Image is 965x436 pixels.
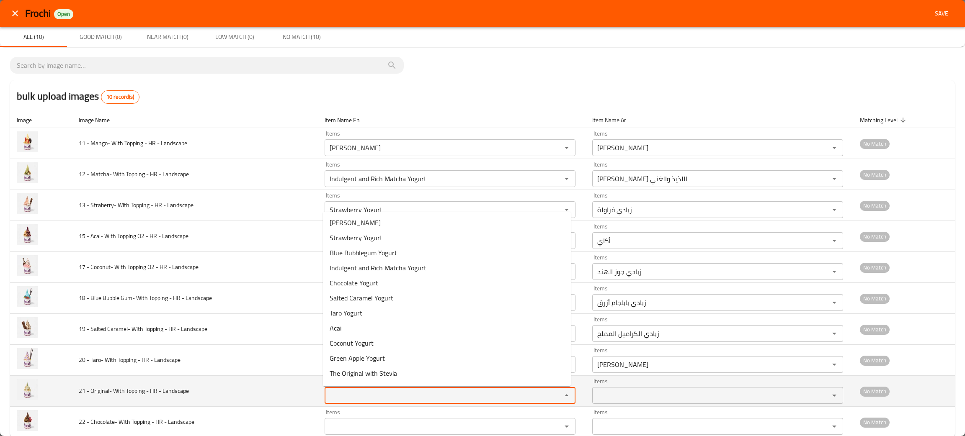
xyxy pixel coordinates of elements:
[860,139,890,149] span: No Match
[828,297,840,308] button: Open
[79,416,194,427] span: 22 - Chocolate- With Topping - HR - Landscape
[79,138,187,149] span: 11 - Mango- With Topping - HR - Landscape
[561,421,573,432] button: Open
[330,278,378,288] span: Chocolate Yogurt
[828,204,840,215] button: Open
[17,193,38,214] img: 13 - Straberry- With Topping - HR - Landscape
[17,348,38,369] img: 20 - Taro- With Topping - HR - Landscape
[79,292,212,303] span: 18 - Blue Bubble Gum- With Topping - HR - Landscape
[318,112,586,128] th: Item Name En
[330,233,382,243] span: Strawberry Yogurt
[79,169,189,180] span: 12 - Matcha- With Topping - HR - Landscape
[17,131,38,152] img: 11 - Mango- With Topping - HR - Landscape
[561,204,573,215] button: Open
[17,317,38,338] img: 19 - Salted Caramel- With Topping - HR - Landscape
[828,328,840,339] button: Open
[79,323,207,334] span: 19 - Salted Caramel- With Topping - HR - Landscape
[101,93,139,101] span: 10 record(s)
[25,4,51,23] span: Frochi
[79,385,189,396] span: 21 - Original- With Topping - HR - Landscape
[828,235,840,246] button: Open
[330,263,426,273] span: Indulgent and Rich Matcha Yogurt
[828,173,840,185] button: Open
[860,263,890,272] span: No Match
[10,112,72,128] th: Image
[72,32,129,42] span: Good Match (0)
[330,218,381,228] span: [PERSON_NAME]
[931,8,952,19] span: Save
[139,32,196,42] span: Near Match (0)
[17,162,38,183] img: 12 - Matcha- With Topping - HR - Landscape
[330,308,362,318] span: Taro Yogurt
[54,9,73,19] div: Open
[17,224,38,245] img: 15 - Acai- With Topping O2 - HR - Landscape
[860,325,890,334] span: No Match
[561,142,573,154] button: Open
[330,338,374,348] span: Coconut Yogurt
[828,421,840,432] button: Open
[330,323,341,333] span: Acai
[101,90,139,104] div: Total records count
[860,294,890,303] span: No Match
[330,383,409,393] span: Acai Power (Smoothie Style)
[79,115,121,125] span: Image Name
[17,255,38,276] img: 17 - Coconut- With Topping O2 - HR - Landscape
[273,32,330,42] span: No Match (10)
[17,379,38,400] img: 21 - Original- With Topping - HR - Landscape
[860,232,890,241] span: No Match
[17,89,139,104] h2: bulk upload images
[928,6,955,21] button: Save
[54,10,73,18] span: Open
[330,353,385,363] span: Green Apple Yogurt
[860,418,890,427] span: No Match
[79,354,181,365] span: 20 - Taro- With Topping - HR - Landscape
[860,170,890,180] span: No Match
[79,200,194,210] span: 13 - Straberry- With Topping - HR - Landscape
[79,231,188,241] span: 15 - Acai- With Topping O2 - HR - Landscape
[860,201,890,210] span: No Match
[17,286,38,307] img: 18 - Blue Bubble Gum- With Topping - HR - Landscape
[17,59,397,72] input: search
[206,32,263,42] span: Low Match (0)
[828,142,840,154] button: Open
[828,390,840,401] button: Open
[860,387,890,396] span: No Match
[5,32,62,42] span: All (10)
[5,3,25,23] button: close
[330,368,397,378] span: The Original with Stevia
[586,112,853,128] th: Item Name Ar
[828,359,840,370] button: Open
[17,410,38,431] img: 22 - Chocolate- With Topping - HR - Landscape
[860,115,908,125] span: Matching Level
[561,390,573,401] button: Close
[828,266,840,277] button: Open
[330,293,393,303] span: Salted Caramel Yogurt
[561,173,573,185] button: Open
[860,356,890,365] span: No Match
[79,262,199,272] span: 17 - Coconut- With Topping O2 - HR - Landscape
[330,248,397,258] span: Blue Bubblegum Yogurt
